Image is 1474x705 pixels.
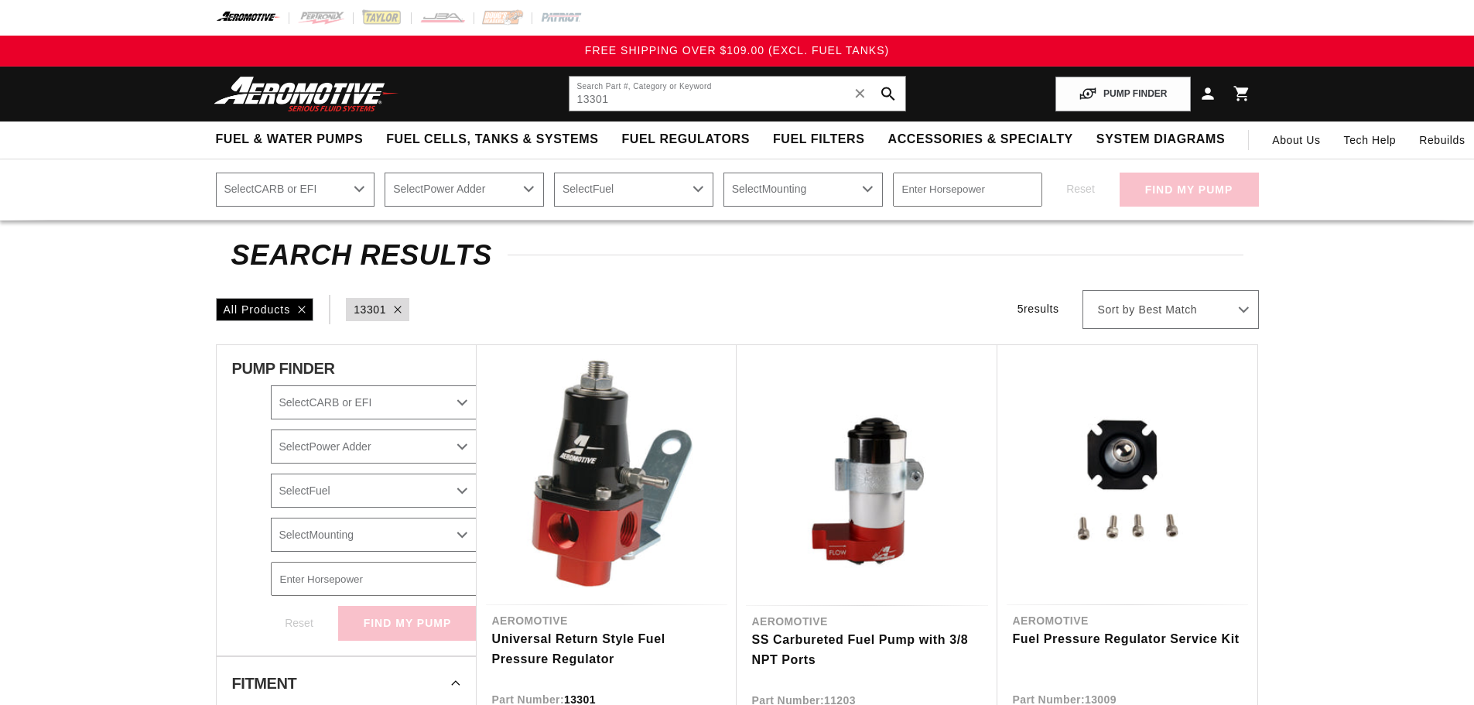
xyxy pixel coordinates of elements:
[1098,303,1135,318] span: Sort by
[271,430,477,464] select: Power Adder
[554,173,713,207] select: Fuel
[1272,134,1320,146] span: About Us
[216,173,375,207] select: CARB or EFI
[204,121,375,158] summary: Fuel & Water Pumps
[888,132,1073,148] span: Accessories & Specialty
[585,44,889,56] span: FREE SHIPPING OVER $109.00 (EXCL. FUEL TANKS)
[271,562,477,596] input: Enter Horsepower
[893,173,1042,207] input: Enter Horsepower
[1332,121,1408,159] summary: Tech Help
[723,173,883,207] select: Mounting
[752,630,982,669] a: SS Carbureted Fuel Pump with 3/8 NPT Ports
[232,361,335,376] span: PUMP FINDER
[1344,132,1397,149] span: Tech Help
[773,132,865,148] span: Fuel Filters
[1013,629,1242,649] a: Fuel Pressure Regulator Service Kit
[877,121,1085,158] summary: Accessories & Specialty
[492,629,721,669] a: Universal Return Style Fuel Pressure Regulator
[271,474,477,508] select: Fuel
[232,676,297,691] span: Fitment
[853,81,867,106] span: ✕
[871,77,905,111] button: search button
[385,173,544,207] select: Power Adder
[1260,121,1332,159] a: About Us
[231,243,1243,268] h2: Search Results
[569,77,905,111] input: Search by Part Number, Category or Keyword
[271,385,477,419] select: CARB or EFI
[1017,303,1059,315] span: 5 results
[1082,290,1259,329] select: Sort by
[1096,132,1225,148] span: System Diagrams
[216,132,364,148] span: Fuel & Water Pumps
[271,518,477,552] select: Mounting
[621,132,749,148] span: Fuel Regulators
[210,76,403,112] img: Aeromotive
[761,121,877,158] summary: Fuel Filters
[386,132,598,148] span: Fuel Cells, Tanks & Systems
[1055,77,1190,111] button: PUMP FINDER
[216,298,314,321] div: All Products
[1419,132,1465,149] span: Rebuilds
[1085,121,1236,158] summary: System Diagrams
[354,301,386,318] a: 13301
[610,121,761,158] summary: Fuel Regulators
[374,121,610,158] summary: Fuel Cells, Tanks & Systems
